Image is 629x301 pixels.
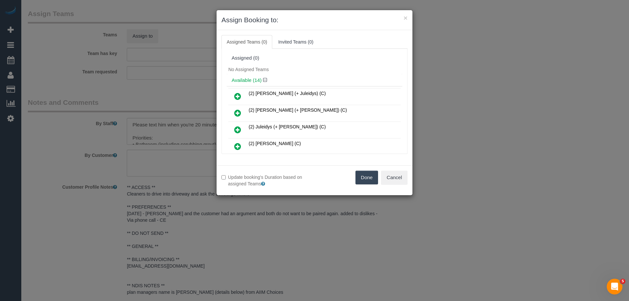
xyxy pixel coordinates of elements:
span: (2) [PERSON_NAME] (+ Juleidys) (C) [249,91,326,96]
span: 5 [620,279,625,284]
a: Assigned Teams (0) [221,35,272,49]
div: Assigned (0) [232,55,397,61]
span: No Assigned Teams [228,67,269,72]
button: Cancel [381,171,408,184]
button: Done [355,171,378,184]
label: Update booking's Duration based on assigned Teams [221,174,310,187]
h3: Assign Booking to: [221,15,408,25]
span: (2) [PERSON_NAME] (+ [PERSON_NAME]) (C) [249,107,347,113]
span: (2) [PERSON_NAME] (C) [249,141,301,146]
iframe: Intercom live chat [607,279,622,294]
h4: Available (14) [232,78,397,83]
input: Update booking's Duration based on assigned Teams [221,175,226,179]
a: Invited Teams (0) [273,35,318,49]
span: (2) Juleidys (+ [PERSON_NAME]) (C) [249,124,326,129]
button: × [404,14,408,21]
